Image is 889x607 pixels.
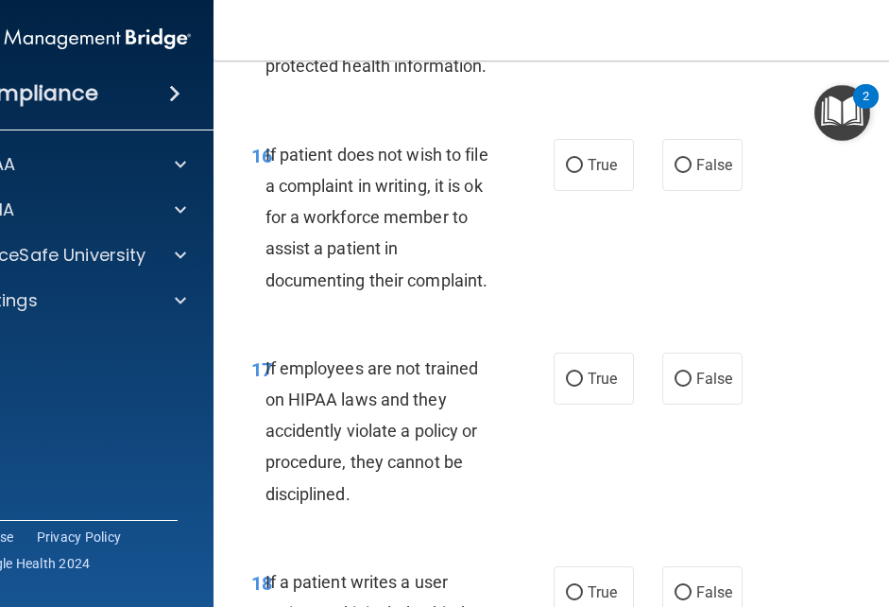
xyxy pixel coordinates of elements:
[696,156,733,174] span: False
[675,586,692,600] input: False
[265,145,488,290] span: If patient does not wish to file a complaint in writing, it is ok for a workforce member to assis...
[251,358,272,381] span: 17
[814,85,870,141] button: Open Resource Center, 2 new notifications
[675,159,692,173] input: False
[251,572,272,595] span: 18
[675,373,692,387] input: False
[566,159,583,173] input: True
[37,528,122,546] a: Privacy Policy
[588,370,617,388] span: True
[863,96,869,121] div: 2
[566,586,583,600] input: True
[696,370,733,388] span: False
[265,358,479,504] span: If employees are not trained on HIPAA laws and they accidently violate a policy or procedure, the...
[566,373,583,387] input: True
[696,583,733,601] span: False
[588,156,617,174] span: True
[588,583,617,601] span: True
[251,145,272,167] span: 16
